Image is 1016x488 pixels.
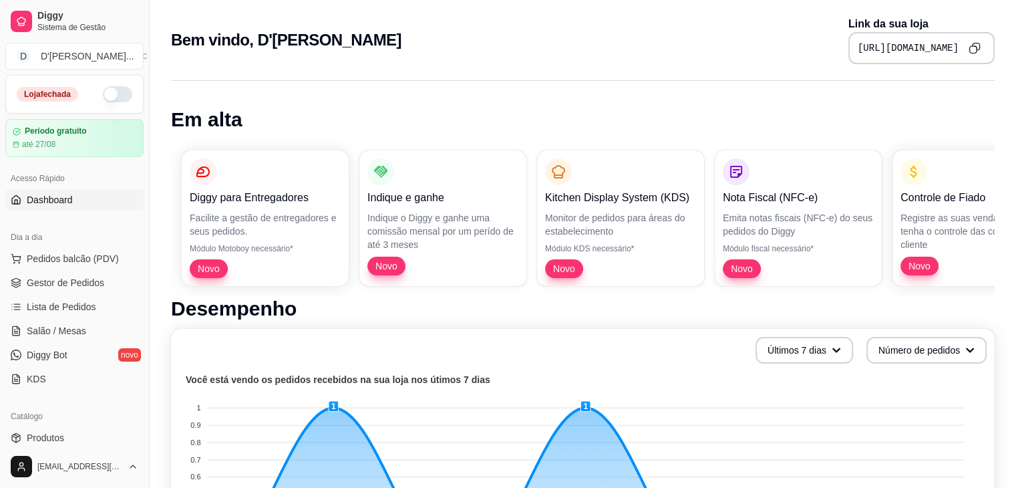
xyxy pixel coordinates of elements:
[27,193,73,207] span: Dashboard
[964,37,985,59] button: Copy to clipboard
[22,139,55,150] article: até 27/08
[190,243,341,254] p: Módulo Motoboy necessário*
[723,190,874,206] p: Nota Fiscal (NFC-e)
[190,211,341,238] p: Facilite a gestão de entregadores e seus pedidos.
[5,368,144,390] a: KDS
[5,189,144,211] a: Dashboard
[190,421,200,429] tspan: 0.9
[37,22,138,33] span: Sistema de Gestão
[723,211,874,238] p: Emita notas fiscais (NFC-e) do seus pedidos do Diggy
[190,439,200,447] tspan: 0.8
[171,297,995,321] h1: Desempenho
[370,259,403,273] span: Novo
[27,372,46,386] span: KDS
[858,41,959,55] pre: [URL][DOMAIN_NAME]
[5,427,144,449] a: Produtos
[192,262,225,275] span: Novo
[367,190,518,206] p: Indique e ganhe
[545,211,696,238] p: Monitor de pedidos para áreas do estabelecimento
[5,344,144,366] a: Diggy Botnovo
[5,451,144,483] button: [EMAIL_ADDRESS][DOMAIN_NAME]
[27,300,96,314] span: Lista de Pedidos
[5,119,144,157] a: Período gratuitoaté 27/08
[27,276,104,289] span: Gestor de Pedidos
[723,243,874,254] p: Módulo fiscal necessário*
[27,348,67,362] span: Diggy Bot
[27,431,64,445] span: Produtos
[190,190,341,206] p: Diggy para Entregadores
[27,324,86,338] span: Salão / Mesas
[5,5,144,37] a: DiggySistema de Gestão
[866,337,987,364] button: Número de pedidos
[196,404,200,412] tspan: 1
[367,211,518,251] p: Indique o Diggy e ganhe uma comissão mensal por um perído de até 3 meses
[545,190,696,206] p: Kitchen Display System (KDS)
[545,243,696,254] p: Módulo KDS necessário*
[103,86,132,102] button: Alterar Status
[548,262,580,275] span: Novo
[848,16,995,32] p: Link da sua loja
[182,150,349,286] button: Diggy para EntregadoresFacilite a gestão de entregadores e seus pedidos.Módulo Motoboy necessário...
[725,262,758,275] span: Novo
[5,296,144,318] a: Lista de Pedidos
[5,248,144,269] button: Pedidos balcão (PDV)
[41,49,134,63] div: D'[PERSON_NAME] ...
[359,150,526,286] button: Indique e ganheIndique o Diggy e ganhe uma comissão mensal por um perído de até 3 mesesNovo
[5,320,144,342] a: Salão / Mesas
[5,43,144,70] button: Select a team
[5,227,144,248] div: Dia a dia
[17,87,78,102] div: Loja fechada
[5,272,144,293] a: Gestor de Pedidos
[755,337,853,364] button: Últimos 7 dias
[17,49,30,63] span: D
[903,259,936,273] span: Novo
[171,108,995,132] h1: Em alta
[190,456,200,464] tspan: 0.7
[37,461,122,472] span: [EMAIL_ADDRESS][DOMAIN_NAME]
[537,150,704,286] button: Kitchen Display System (KDS)Monitor de pedidos para áreas do estabelecimentoMódulo KDS necessário...
[715,150,882,286] button: Nota Fiscal (NFC-e)Emita notas fiscais (NFC-e) do seus pedidos do DiggyMódulo fiscal necessário*Novo
[27,252,119,265] span: Pedidos balcão (PDV)
[5,406,144,427] div: Catálogo
[37,10,138,22] span: Diggy
[186,374,490,385] text: Você está vendo os pedidos recebidos na sua loja nos útimos 7 dias
[5,168,144,189] div: Acesso Rápido
[25,126,87,136] article: Período gratuito
[190,473,200,481] tspan: 0.6
[171,29,401,51] h2: Bem vindo, D'[PERSON_NAME]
